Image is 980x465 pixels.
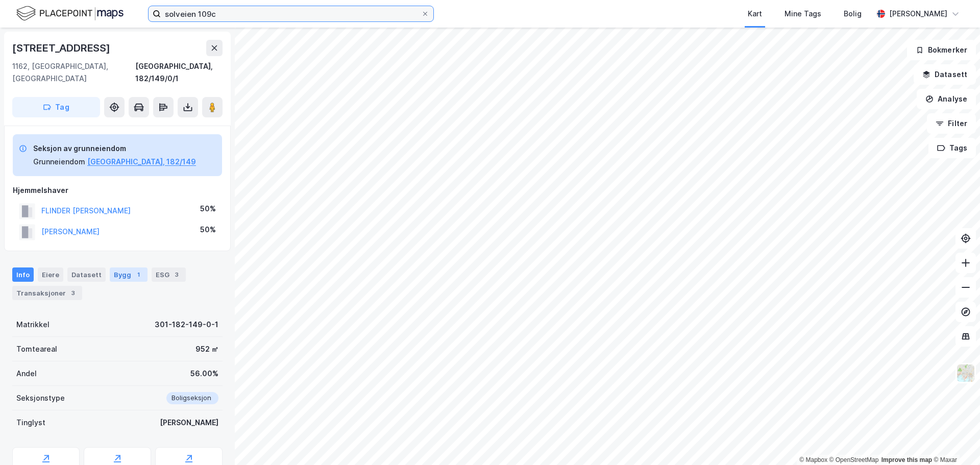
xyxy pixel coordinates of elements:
div: Bygg [110,267,148,282]
div: Andel [16,368,37,380]
img: logo.f888ab2527a4732fd821a326f86c7f29.svg [16,5,124,22]
div: Matrikkel [16,319,50,331]
div: [PERSON_NAME] [160,417,218,429]
div: Seksjonstype [16,392,65,404]
div: 301-182-149-0-1 [155,319,218,331]
iframe: Chat Widget [929,416,980,465]
div: Kontrollprogram for chat [929,416,980,465]
a: OpenStreetMap [829,456,879,463]
div: ESG [152,267,186,282]
div: [PERSON_NAME] [889,8,947,20]
button: Analyse [917,89,976,109]
div: Tomteareal [16,343,57,355]
button: Filter [927,113,976,134]
div: Eiere [38,267,63,282]
button: [GEOGRAPHIC_DATA], 182/149 [87,156,196,168]
div: [STREET_ADDRESS] [12,40,112,56]
input: Søk på adresse, matrikkel, gårdeiere, leietakere eller personer [161,6,421,21]
div: 56.00% [190,368,218,380]
a: Mapbox [799,456,827,463]
div: 952 ㎡ [195,343,218,355]
div: [GEOGRAPHIC_DATA], 182/149/0/1 [135,60,223,85]
div: Bolig [844,8,862,20]
div: 3 [68,288,78,298]
button: Datasett [914,64,976,85]
div: Hjemmelshaver [13,184,222,197]
div: Seksjon av grunneiendom [33,142,196,155]
div: Tinglyst [16,417,45,429]
div: Transaksjoner [12,286,82,300]
div: Info [12,267,34,282]
a: Improve this map [881,456,932,463]
img: Z [956,363,975,383]
div: 3 [171,270,182,280]
div: 1 [133,270,143,280]
div: 50% [200,203,216,215]
div: Grunneiendom [33,156,85,168]
div: Mine Tags [785,8,821,20]
button: Tags [928,138,976,158]
div: 50% [200,224,216,236]
button: Bokmerker [907,40,976,60]
div: Datasett [67,267,106,282]
div: 1162, [GEOGRAPHIC_DATA], [GEOGRAPHIC_DATA] [12,60,135,85]
button: Tag [12,97,100,117]
div: Kart [748,8,762,20]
